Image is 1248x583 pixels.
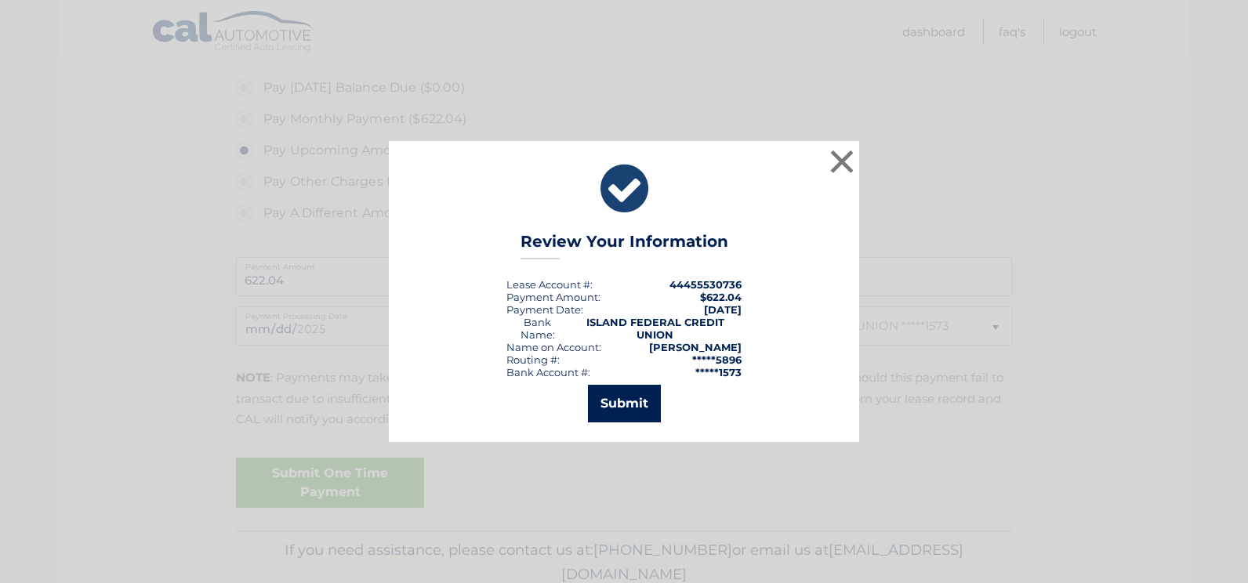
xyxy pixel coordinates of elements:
strong: 44455530736 [669,278,742,291]
strong: [PERSON_NAME] [649,341,742,353]
button: × [826,146,858,177]
div: Name on Account: [506,341,601,353]
span: $622.04 [700,291,742,303]
div: Payment Amount: [506,291,600,303]
span: [DATE] [704,303,742,316]
h3: Review Your Information [521,232,728,259]
span: Payment Date [506,303,581,316]
div: Routing #: [506,353,560,366]
div: : [506,303,583,316]
div: Bank Name: [506,316,569,341]
strong: ISLAND FEDERAL CREDIT UNION [586,316,724,341]
div: Bank Account #: [506,366,590,378]
div: Lease Account #: [506,278,593,291]
button: Submit [588,385,661,422]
